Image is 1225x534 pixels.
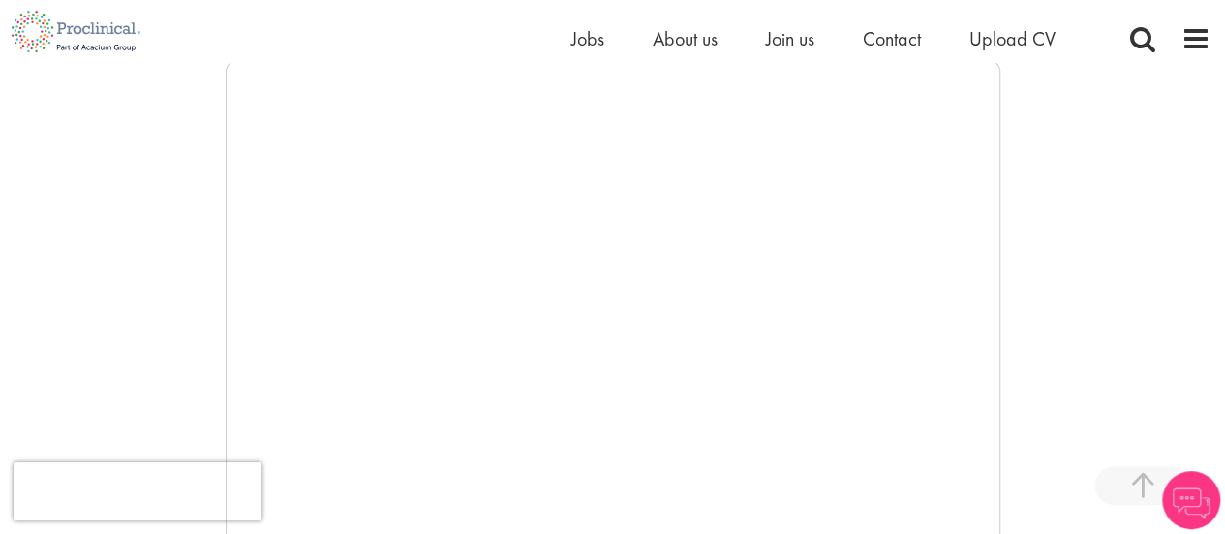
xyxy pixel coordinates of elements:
a: Jobs [571,26,604,51]
a: Upload CV [969,26,1056,51]
a: About us [653,26,718,51]
img: Chatbot [1162,471,1220,529]
a: Join us [766,26,814,51]
a: Contact [863,26,921,51]
iframe: reCAPTCHA [14,462,261,520]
